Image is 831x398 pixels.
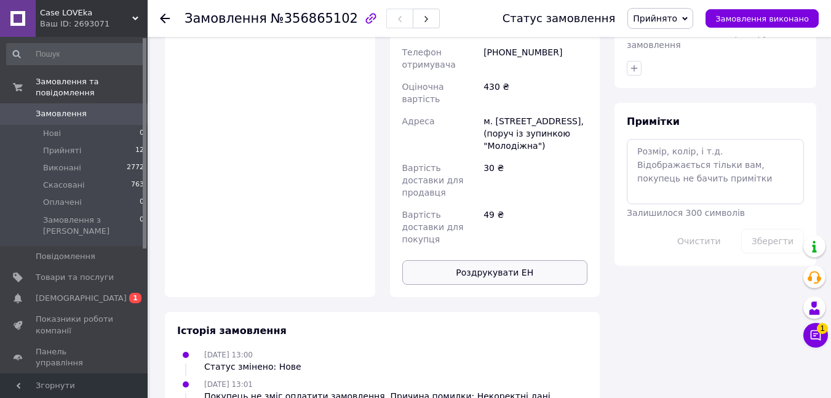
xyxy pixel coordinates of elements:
span: Повідомлення [36,251,95,262]
div: Ваш ID: 2693071 [40,18,148,30]
span: Замовлення та повідомлення [36,76,148,98]
div: Статус змінено: Нове [204,360,301,373]
div: 30 ₴ [481,157,590,204]
div: м. [STREET_ADDRESS], (поруч із зупинкою "Молодіжна") [481,110,590,157]
span: Адреса [402,116,435,126]
span: 763 [131,180,144,191]
span: Залишилося 300 символів [627,208,745,218]
span: Показники роботи компанії [36,314,114,336]
span: 0 [140,128,144,139]
span: Товари та послуги [36,272,114,283]
span: 1 [129,293,141,303]
button: Чат з покупцем1 [803,323,828,348]
div: Статус замовлення [503,12,616,25]
span: [DATE] 13:01 [204,380,253,389]
span: 0 [140,197,144,208]
span: Історія замовлення [177,325,287,336]
span: Оплачені [43,197,82,208]
span: [DEMOGRAPHIC_DATA] [36,293,127,304]
span: 12 [135,145,144,156]
span: Прийнято [633,14,677,23]
button: Роздрукувати ЕН [402,260,588,285]
span: 1 [817,323,828,334]
div: [PHONE_NUMBER] [481,41,590,76]
span: Панель управління [36,346,114,368]
span: Нові [43,128,61,139]
span: Замовлення з [PERSON_NAME] [43,215,140,237]
span: 2772 [127,162,144,173]
span: [DATE] 13:00 [204,351,253,359]
span: Вартість доставки для покупця [402,210,464,244]
span: Особисті нотатки, які бачите лише ви. З їх допомогою можна фільтрувати замовлення [627,15,802,50]
span: Виконані [43,162,81,173]
div: 430 ₴ [481,76,590,110]
span: Вартість доставки для продавця [402,163,464,197]
span: Скасовані [43,180,85,191]
button: Замовлення виконано [706,9,819,28]
span: Телефон отримувача [402,47,456,70]
span: Оціночна вартість [402,82,444,104]
span: 0 [140,215,144,237]
input: Пошук [6,43,145,65]
span: Примітки [627,116,680,127]
div: Повернутися назад [160,12,170,25]
span: Case LOVEka [40,7,132,18]
div: 49 ₴ [481,204,590,250]
span: Замовлення [36,108,87,119]
span: Прийняті [43,145,81,156]
span: Замовлення [185,11,267,26]
span: Замовлення виконано [715,14,809,23]
span: №356865102 [271,11,358,26]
